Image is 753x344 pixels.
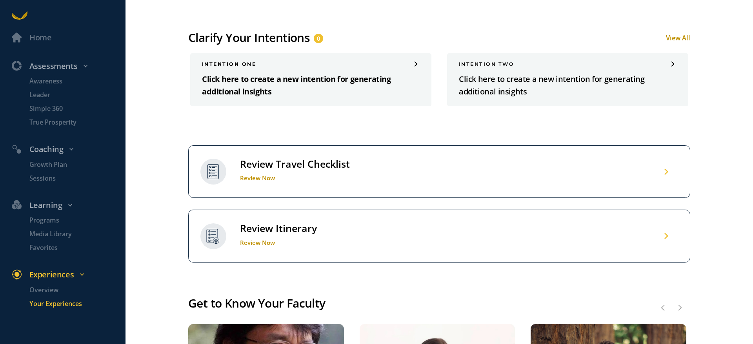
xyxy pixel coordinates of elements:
[18,90,125,100] a: Leader
[240,158,350,170] div: Review Travel Checklist
[190,53,431,106] a: INTENTION oneClick here to create a new intention for generating additional insights
[459,73,677,98] p: Click here to create a new intention for generating additional insights
[317,34,320,43] span: 0
[18,215,125,225] a: Programs
[666,34,690,42] a: View All
[6,60,129,73] div: Assessments
[29,118,124,127] p: True Prosperity
[18,76,125,86] a: Awareness
[240,239,317,246] h1: Review Now
[18,229,125,239] a: Media Library
[29,31,51,44] div: Home
[29,243,124,253] p: Favorites
[18,104,125,114] a: Simple 360
[459,61,677,67] div: INTENTION two
[29,160,124,170] p: Growth Plan
[29,299,124,309] p: Your Experiences
[29,174,124,183] p: Sessions
[240,222,317,235] div: Review Itinerary
[29,104,124,114] p: Simple 360
[18,174,125,183] a: Sessions
[188,30,310,45] div: Clarify Your Intentions
[188,294,690,313] div: Get to Know Your Faculty
[447,53,688,106] a: INTENTION twoClick here to create a new intention for generating additional insights
[18,160,125,170] a: Growth Plan
[202,61,420,67] div: INTENTION one
[6,143,129,156] div: Coaching
[29,229,124,239] p: Media Library
[29,285,124,295] p: Overview
[6,268,129,281] div: Experiences
[18,299,125,309] a: Your Experiences
[18,285,125,295] a: Overview
[202,73,420,98] p: Click here to create a new intention for generating additional insights
[29,76,124,86] p: Awareness
[29,215,124,225] p: Programs
[18,243,125,253] a: Favorites
[6,199,129,212] div: Learning
[29,90,124,100] p: Leader
[240,174,350,182] h1: Review Now
[18,118,125,127] a: True Prosperity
